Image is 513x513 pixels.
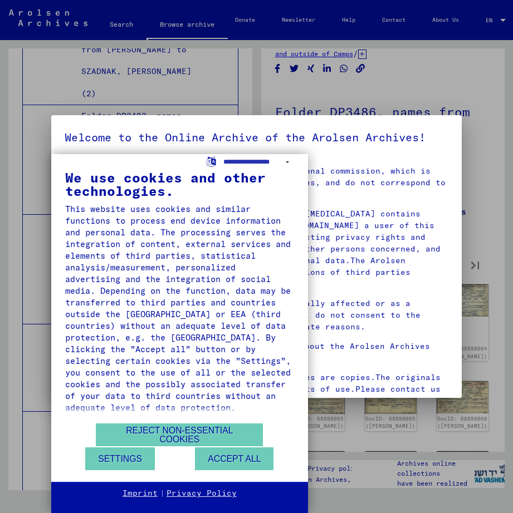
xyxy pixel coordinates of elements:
[65,203,294,413] div: This website uses cookies and similar functions to process end device information and personal da...
[195,447,273,470] button: Accept all
[96,423,263,446] button: Reject non-essential cookies
[85,447,155,470] button: Settings
[123,488,158,499] a: Imprint
[167,488,237,499] a: Privacy Policy
[65,171,294,198] div: We use cookies and other technologies.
